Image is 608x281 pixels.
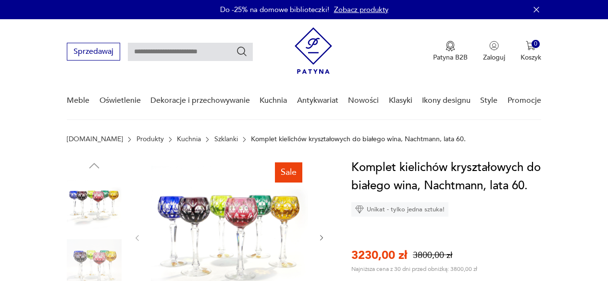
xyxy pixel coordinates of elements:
button: 0Koszyk [521,41,541,62]
img: Patyna - sklep z meblami i dekoracjami vintage [295,27,332,74]
p: Najniższa cena z 30 dni przed obniżką: 3800,00 zł [351,265,477,273]
a: Meble [67,82,89,119]
p: Zaloguj [483,53,505,62]
p: 3230,00 zł [351,247,407,263]
a: Klasyki [389,82,412,119]
a: Nowości [348,82,379,119]
div: 0 [532,40,540,48]
a: Style [480,82,497,119]
p: Komplet kielichów kryształowych do białego wina, Nachtmann, lata 60. [251,135,466,143]
img: Ikona diamentu [355,205,364,214]
a: Zobacz produkty [334,5,388,14]
img: Zdjęcie produktu Komplet kielichów kryształowych do białego wina, Nachtmann, lata 60. [67,178,122,232]
img: Ikona koszyka [526,41,535,50]
div: Unikat - tylko jedna sztuka! [351,202,448,217]
a: Oświetlenie [99,82,141,119]
img: Ikona medalu [446,41,455,51]
a: Produkty [136,135,164,143]
a: Sprzedawaj [67,49,120,56]
a: [DOMAIN_NAME] [67,135,123,143]
a: Antykwariat [297,82,338,119]
button: Patyna B2B [433,41,468,62]
button: Zaloguj [483,41,505,62]
button: Sprzedawaj [67,43,120,61]
button: Szukaj [236,46,248,57]
p: 3800,00 zł [413,249,452,261]
h1: Komplet kielichów kryształowych do białego wina, Nachtmann, lata 60. [351,159,541,195]
img: Ikonka użytkownika [489,41,499,50]
a: Ikona medaluPatyna B2B [433,41,468,62]
a: Kuchnia [260,82,287,119]
div: Sale [275,162,302,183]
p: Koszyk [521,53,541,62]
p: Patyna B2B [433,53,468,62]
a: Promocje [508,82,541,119]
a: Szklanki [214,135,238,143]
a: Ikony designu [422,82,471,119]
a: Dekoracje i przechowywanie [150,82,250,119]
p: Do -25% na domowe biblioteczki! [220,5,329,14]
a: Kuchnia [177,135,201,143]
